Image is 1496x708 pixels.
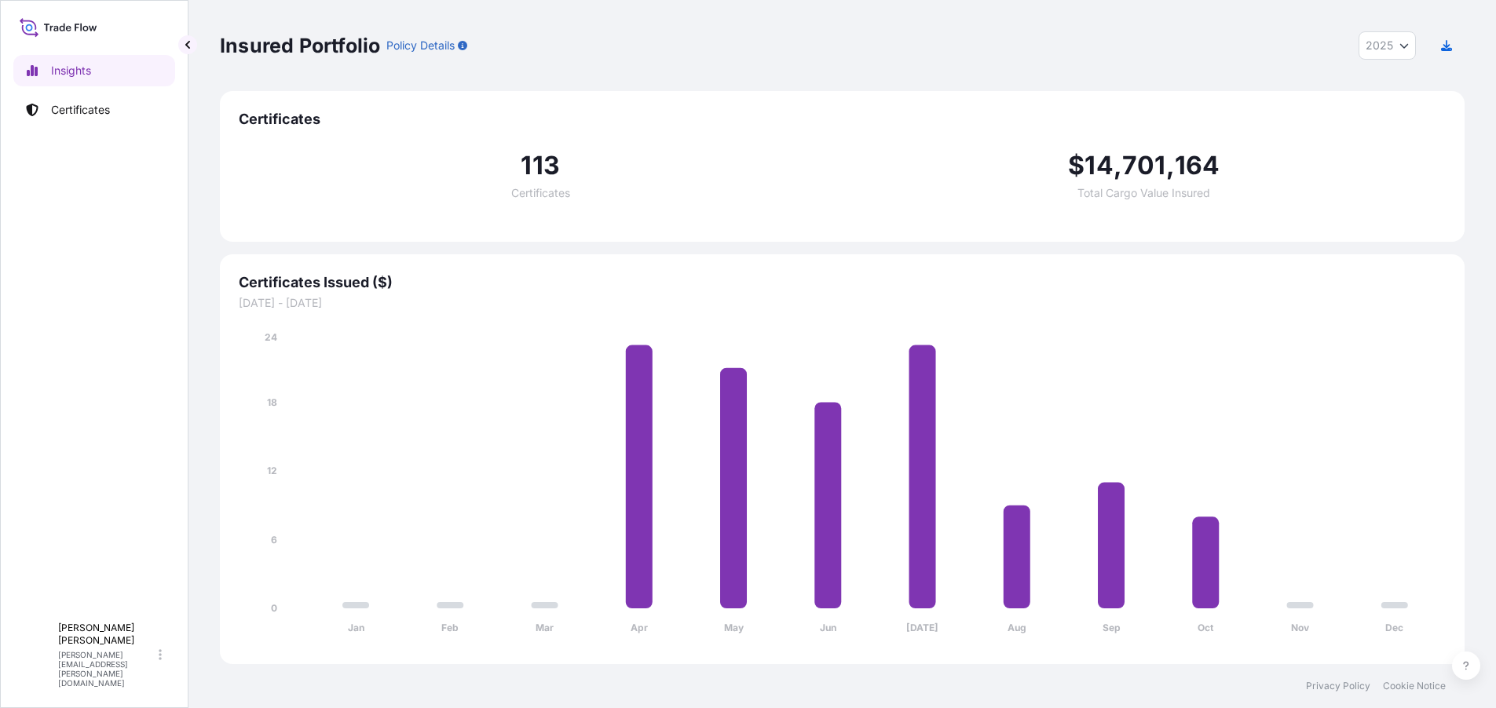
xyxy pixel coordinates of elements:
span: , [1166,153,1175,178]
span: [DATE] - [DATE] [239,295,1446,311]
span: 14 [1085,153,1113,178]
span: 113 [521,153,560,178]
tspan: [DATE] [906,622,938,633]
tspan: 6 [271,534,277,546]
a: Certificates [13,94,175,126]
span: Certificates Issued ($) [239,273,1446,292]
a: Insights [13,55,175,86]
tspan: 12 [267,465,277,476]
a: Privacy Policy [1306,680,1370,692]
span: 701 [1122,153,1166,178]
tspan: 18 [267,396,277,408]
span: Total Cargo Value Insured [1077,188,1210,199]
span: Certificates [511,188,570,199]
p: [PERSON_NAME][EMAIL_ADDRESS][PERSON_NAME][DOMAIN_NAME] [58,650,155,688]
tspan: Apr [631,622,648,633]
span: Certificates [239,110,1446,129]
span: $ [1068,153,1085,178]
tspan: Oct [1198,622,1214,633]
tspan: Jun [820,622,836,633]
span: , [1114,153,1122,178]
p: Policy Details [386,38,455,53]
span: J [32,647,40,662]
span: 2025 [1366,38,1393,53]
tspan: Sep [1103,622,1121,633]
button: Year Selector [1359,31,1416,60]
p: [PERSON_NAME] [PERSON_NAME] [58,622,155,647]
p: Insured Portfolio [220,33,380,58]
p: Certificates [51,102,110,118]
p: Insights [51,63,91,78]
tspan: Nov [1291,622,1310,633]
tspan: Jan [348,622,364,633]
tspan: Dec [1385,622,1403,633]
tspan: 24 [265,331,277,343]
span: 164 [1175,153,1220,178]
a: Cookie Notice [1383,680,1446,692]
tspan: Mar [536,622,554,633]
tspan: Aug [1008,622,1026,633]
tspan: Feb [441,622,459,633]
tspan: 0 [271,602,277,614]
tspan: May [724,622,744,633]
